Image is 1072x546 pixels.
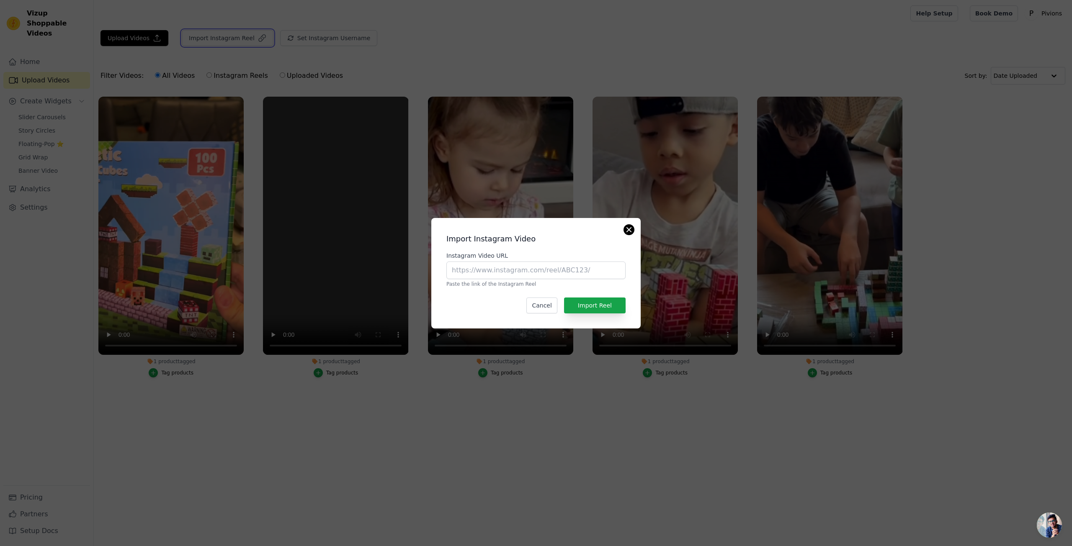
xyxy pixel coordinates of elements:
[624,225,634,235] button: Close modal
[1037,513,1062,538] div: Aprire la chat
[526,297,557,313] button: Cancel
[446,233,626,245] h2: Import Instagram Video
[446,261,626,279] input: https://www.instagram.com/reel/ABC123/
[446,281,626,287] p: Paste the link of the Instagram Reel
[564,297,626,313] button: Import Reel
[446,251,626,260] label: Instagram Video URL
